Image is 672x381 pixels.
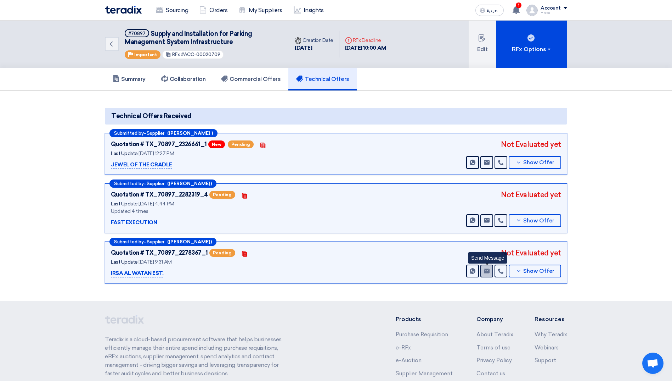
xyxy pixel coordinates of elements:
div: Updated 4 times [111,208,288,215]
span: العربية [487,8,499,13]
div: [DATE] 10:00 AM [345,44,386,52]
span: New [208,140,225,148]
span: Last Update [111,259,138,265]
h5: Summary [113,76,146,83]
span: Pending [209,249,235,257]
span: RFx [172,52,180,57]
p: FAST EXECUTION [111,219,157,227]
div: RFx Options [512,45,552,54]
button: Edit [469,21,496,68]
p: IRSA AL WATAN EST. [111,269,163,278]
img: Teradix logo [105,6,142,14]
a: Webinars [535,344,559,351]
div: Not Evaluated yet [501,248,561,258]
span: Supply and Installation for Parking Management System Infrastructure [125,30,252,46]
a: Sourcing [150,2,194,18]
li: Company [476,315,513,324]
span: Last Update [111,150,138,156]
a: My Suppliers [233,2,288,18]
span: Show Offer [523,218,554,223]
span: Technical Offers Received [111,111,192,121]
a: Collaboration [153,68,214,90]
div: Send Message [468,252,507,264]
a: Open chat [642,353,663,374]
span: [DATE] 9:31 AM [139,259,171,265]
a: Technical Offers [288,68,357,90]
span: Submitted by [114,239,144,244]
a: Why Teradix [535,331,567,338]
b: ([PERSON_NAME]) [167,239,212,244]
h5: Technical Offers [296,76,349,83]
a: About Teradix [476,331,513,338]
div: Account [541,5,561,11]
button: Show Offer [509,214,561,227]
b: ([PERSON_NAME]) [167,181,212,186]
span: #ACC-00020709 [181,52,220,57]
a: e-RFx [396,344,411,351]
span: [DATE] 12:27 PM [139,150,174,156]
span: Supplier [147,131,164,136]
span: [DATE] 4:44 PM [139,201,174,207]
div: Creation Date [295,37,333,44]
span: 1 [516,2,521,8]
h5: Supply and Installation for Parking Management System Infrastructure [125,29,281,46]
span: Pending [209,191,235,199]
a: Orders [194,2,233,18]
div: Quotation # TX_70897_2278367_1 [111,249,208,257]
a: Privacy Policy [476,357,512,364]
a: Purchase Requisition [396,331,448,338]
h5: Collaboration [161,76,206,83]
a: Commercial Offers [213,68,288,90]
h5: Commercial Offers [221,76,281,83]
span: Submitted by [114,131,144,136]
a: Supplier Management [396,370,453,377]
a: Insights [288,2,329,18]
div: – [109,238,216,246]
a: Support [535,357,556,364]
span: Pending [228,140,254,148]
button: Show Offer [509,265,561,277]
div: Not Evaluated yet [501,139,561,150]
div: #70897 [128,31,146,36]
div: Hissa [541,11,567,15]
li: Resources [535,315,567,324]
a: Contact us [476,370,505,377]
div: – [109,129,218,137]
span: Show Offer [523,269,554,274]
span: Submitted by [114,181,144,186]
b: ([PERSON_NAME] ) [167,131,213,136]
div: Quotation # TX_70897_2326661_1 [111,140,207,149]
div: Not Evaluated yet [501,189,561,200]
a: e-Auction [396,357,422,364]
button: Show Offer [509,156,561,169]
div: RFx Deadline [345,37,386,44]
li: Products [396,315,456,324]
span: Show Offer [523,160,554,165]
span: Last Update [111,201,138,207]
span: Important [134,52,157,57]
button: RFx Options [496,21,567,68]
a: Terms of use [476,344,510,351]
div: Quotation # TX_70897_2282319_4 [111,190,208,199]
a: Summary [105,68,153,90]
p: JEWEL OF THE CRADLE [111,161,172,169]
img: profile_test.png [526,5,538,16]
span: Supplier [147,181,164,186]
div: – [109,180,216,188]
div: [DATE] [295,44,333,52]
p: Teradix is a cloud-based procurement software that helps businesses efficiently manage their enti... [105,335,290,378]
span: Supplier [147,239,164,244]
button: العربية [475,5,504,16]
